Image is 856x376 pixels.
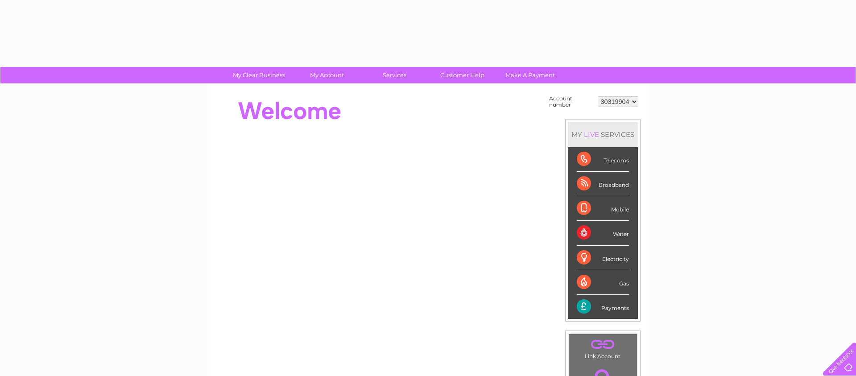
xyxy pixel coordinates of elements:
a: My Account [290,67,364,83]
div: Payments [577,295,629,319]
td: Account number [547,93,595,110]
div: Mobile [577,196,629,221]
div: MY SERVICES [568,122,638,147]
a: Services [358,67,431,83]
div: LIVE [582,130,601,139]
div: Electricity [577,246,629,270]
a: Make A Payment [493,67,567,83]
div: Telecoms [577,147,629,172]
div: Broadband [577,172,629,196]
div: Gas [577,270,629,295]
a: . [571,336,635,352]
td: Link Account [568,334,637,362]
a: Customer Help [426,67,499,83]
a: My Clear Business [222,67,296,83]
div: Water [577,221,629,245]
